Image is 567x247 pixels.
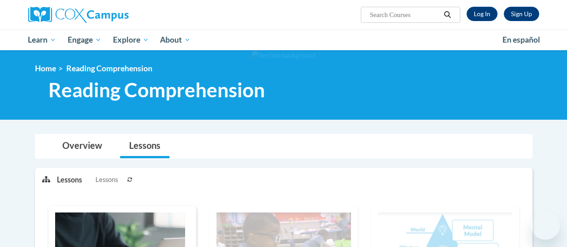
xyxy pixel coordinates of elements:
[28,35,56,45] span: Learn
[502,35,540,44] span: En español
[22,30,546,50] div: Main menu
[53,134,111,158] a: Overview
[22,30,62,50] a: Learn
[113,35,149,45] span: Explore
[62,30,107,50] a: Engage
[48,78,265,102] span: Reading Comprehension
[252,51,316,61] img: Section background
[95,175,118,185] span: Lessons
[28,7,129,23] img: Cox Campus
[66,64,152,73] span: Reading Comprehension
[531,211,560,240] iframe: Button to launch messaging window
[467,7,498,21] a: Log In
[160,35,190,45] span: About
[107,30,155,50] a: Explore
[504,7,539,21] a: Register
[57,175,82,185] p: Lessons
[369,9,441,20] input: Search Courses
[68,35,101,45] span: Engage
[35,64,56,73] a: Home
[154,30,196,50] a: About
[497,30,546,49] a: En español
[441,9,454,20] button: Search
[120,134,169,158] a: Lessons
[28,7,190,23] a: Cox Campus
